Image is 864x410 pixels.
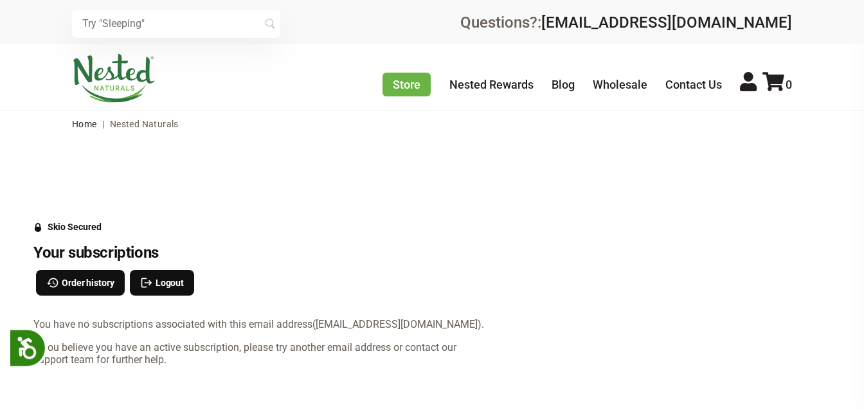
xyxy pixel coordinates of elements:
a: [EMAIL_ADDRESS][DOMAIN_NAME] [541,13,792,31]
a: Store [382,73,431,96]
div: Questions?: [460,15,792,30]
span: Order history [62,276,114,290]
span: 0 [786,78,792,91]
input: Try "Sleeping" [72,10,280,38]
span: Logout [156,276,184,290]
a: Blog [552,78,575,91]
svg: Security [33,223,42,232]
a: Skio Secured [33,222,102,242]
a: 0 [762,78,792,91]
span: | [99,119,107,129]
img: Nested Naturals [72,54,156,103]
h3: Your subscriptions [33,243,492,262]
a: Nested Rewards [449,78,534,91]
a: Wholesale [593,78,647,91]
a: Home [72,119,97,129]
button: Logout [130,270,194,296]
nav: breadcrumbs [72,111,792,137]
a: Contact Us [665,78,722,91]
button: Order history [36,270,125,296]
div: Skio Secured [48,222,102,232]
span: Nested Naturals [110,119,179,129]
div: You have no subscriptions associated with this email address ([EMAIL_ADDRESS][DOMAIN_NAME]) . If ... [33,319,492,366]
